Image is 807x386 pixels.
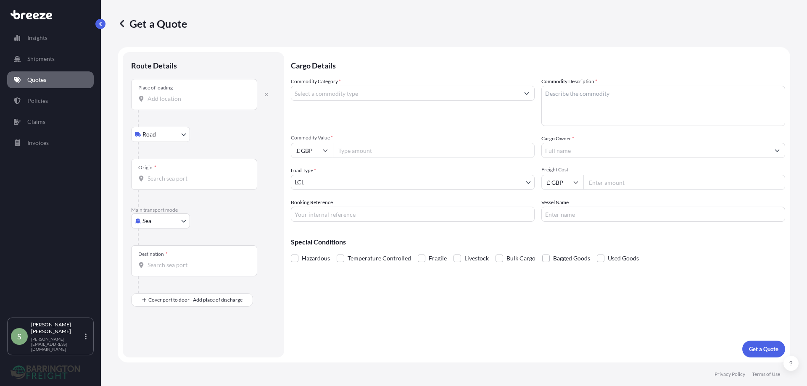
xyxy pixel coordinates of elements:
[291,134,535,141] span: Commodity Value
[7,29,94,46] a: Insights
[27,139,49,147] p: Invoices
[302,252,330,265] span: Hazardous
[131,207,276,213] p: Main transport mode
[291,175,535,190] button: LCL
[138,251,168,257] div: Destination
[7,71,94,88] a: Quotes
[541,166,785,173] span: Freight Cost
[148,95,247,103] input: Place of loading
[31,321,83,335] p: [PERSON_NAME] [PERSON_NAME]
[27,55,55,63] p: Shipments
[118,17,187,30] p: Get a Quote
[11,365,80,379] img: organization-logo
[608,252,639,265] span: Used Goods
[429,252,447,265] span: Fragile
[348,252,411,265] span: Temperature Controlled
[519,86,534,101] button: Show suggestions
[715,371,745,378] a: Privacy Policy
[27,97,48,105] p: Policies
[138,164,156,171] div: Origin
[148,174,247,183] input: Origin
[291,77,341,86] label: Commodity Category
[541,207,785,222] input: Enter name
[27,118,45,126] p: Claims
[131,293,253,307] button: Cover port to door - Add place of discharge
[770,143,785,158] button: Show suggestions
[333,143,535,158] input: Type amount
[295,178,304,186] span: LCL
[7,92,94,109] a: Policies
[742,341,785,357] button: Get a Quote
[752,371,780,378] a: Terms of Use
[17,332,21,341] span: S
[541,198,569,207] label: Vessel Name
[291,52,785,77] p: Cargo Details
[138,84,173,91] div: Place of loading
[142,130,156,139] span: Road
[291,166,316,175] span: Load Type
[148,261,247,269] input: Destination
[506,252,535,265] span: Bulk Cargo
[291,86,519,101] input: Select a commodity type
[131,60,177,71] p: Route Details
[131,127,190,142] button: Select transport
[749,345,778,353] p: Get a Quote
[464,252,489,265] span: Livestock
[291,239,785,245] p: Special Conditions
[148,296,243,304] span: Cover port to door - Add place of discharge
[553,252,590,265] span: Bagged Goods
[31,336,83,352] p: [PERSON_NAME][EMAIL_ADDRESS][DOMAIN_NAME]
[142,217,151,225] span: Sea
[27,34,47,42] p: Insights
[541,134,574,143] label: Cargo Owner
[583,175,785,190] input: Enter amount
[27,76,46,84] p: Quotes
[291,198,333,207] label: Booking Reference
[541,77,597,86] label: Commodity Description
[7,113,94,130] a: Claims
[291,207,535,222] input: Your internal reference
[7,134,94,151] a: Invoices
[7,50,94,67] a: Shipments
[131,213,190,228] button: Select transport
[542,143,770,158] input: Full name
